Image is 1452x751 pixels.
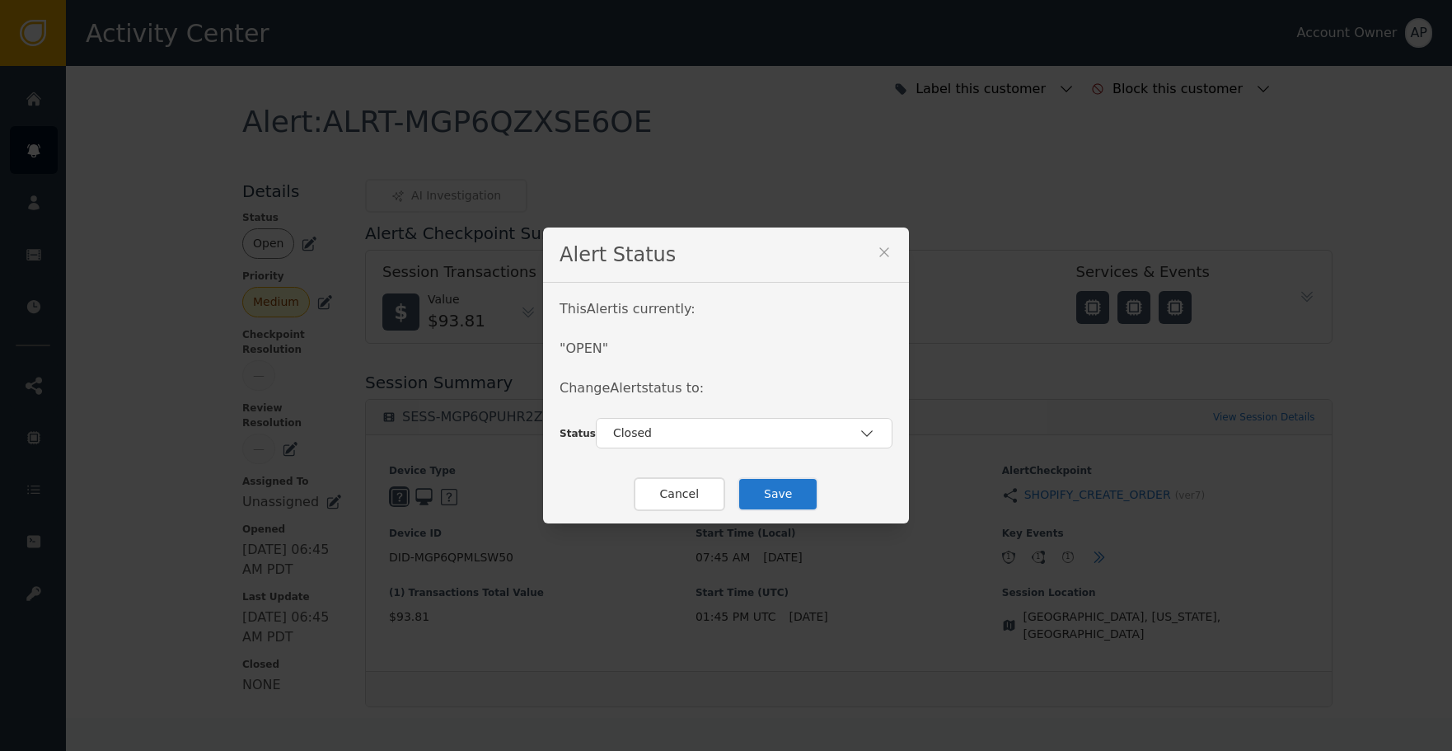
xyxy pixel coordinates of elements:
[560,340,608,356] span: " OPEN "
[613,425,859,442] div: Closed
[738,477,818,511] button: Save
[543,228,909,283] div: Alert Status
[634,477,725,511] button: Cancel
[560,380,704,396] span: Change Alert status to:
[560,301,696,317] span: This Alert is currently:
[596,418,892,448] button: Closed
[560,428,596,439] span: Status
